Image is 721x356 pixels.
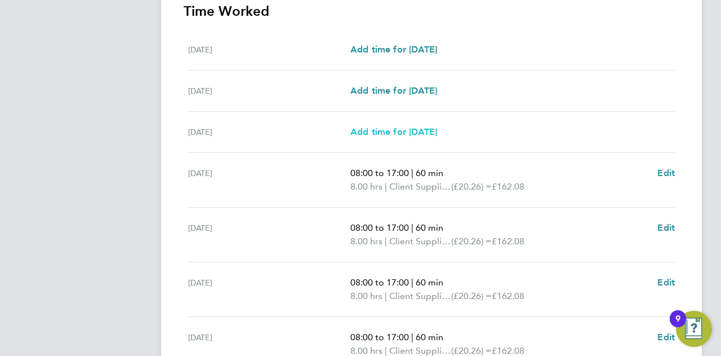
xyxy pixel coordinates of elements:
[389,180,451,194] span: Client Supplied
[492,291,524,301] span: £162.08
[188,84,350,98] div: [DATE]
[385,236,387,247] span: |
[657,166,675,180] a: Edit
[184,2,679,20] h3: Time Worked
[451,291,492,301] span: (£20.26) =
[350,291,382,301] span: 8.00 hrs
[411,168,413,178] span: |
[188,221,350,248] div: [DATE]
[657,277,675,288] span: Edit
[385,181,387,192] span: |
[350,332,409,342] span: 08:00 to 17:00
[350,126,437,137] span: Add time for [DATE]
[188,43,350,56] div: [DATE]
[657,221,675,235] a: Edit
[416,277,443,288] span: 60 min
[389,235,451,248] span: Client Supplied
[188,276,350,303] div: [DATE]
[350,222,409,233] span: 08:00 to 17:00
[451,345,492,356] span: (£20.26) =
[657,168,675,178] span: Edit
[385,345,387,356] span: |
[188,125,350,139] div: [DATE]
[411,222,413,233] span: |
[350,277,409,288] span: 08:00 to 17:00
[389,289,451,303] span: Client Supplied
[350,125,437,139] a: Add time for [DATE]
[350,43,437,56] a: Add time for [DATE]
[492,345,524,356] span: £162.08
[676,311,712,347] button: Open Resource Center, 9 new notifications
[657,331,675,344] a: Edit
[350,236,382,247] span: 8.00 hrs
[411,332,413,342] span: |
[350,168,409,178] span: 08:00 to 17:00
[451,181,492,192] span: (£20.26) =
[657,332,675,342] span: Edit
[350,85,437,96] span: Add time for [DATE]
[350,345,382,356] span: 8.00 hrs
[492,181,524,192] span: £162.08
[657,276,675,289] a: Edit
[492,236,524,247] span: £162.08
[411,277,413,288] span: |
[451,236,492,247] span: (£20.26) =
[385,291,387,301] span: |
[188,166,350,194] div: [DATE]
[350,44,437,55] span: Add time for [DATE]
[416,168,443,178] span: 60 min
[350,84,437,98] a: Add time for [DATE]
[657,222,675,233] span: Edit
[416,332,443,342] span: 60 min
[416,222,443,233] span: 60 min
[675,319,680,333] div: 9
[350,181,382,192] span: 8.00 hrs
